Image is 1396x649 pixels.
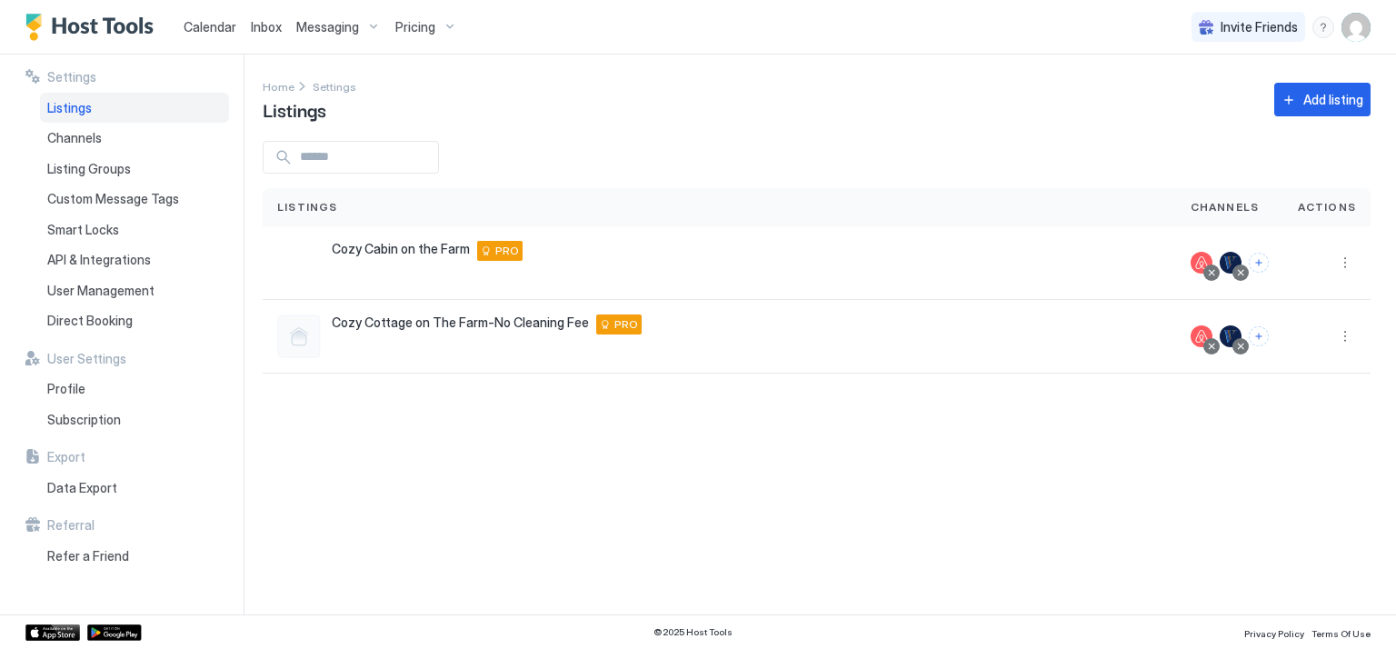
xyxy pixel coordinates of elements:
[1334,325,1356,347] div: menu
[1221,19,1298,35] span: Invite Friends
[263,76,294,95] a: Home
[40,374,229,404] a: Profile
[40,123,229,154] a: Channels
[263,95,326,123] span: Listings
[40,541,229,572] a: Refer a Friend
[47,222,119,238] span: Smart Locks
[1274,83,1371,116] button: Add listing
[40,215,229,245] a: Smart Locks
[1244,628,1304,639] span: Privacy Policy
[18,587,62,631] iframe: Intercom live chat
[1334,252,1356,274] div: menu
[40,93,229,124] a: Listings
[313,76,356,95] a: Settings
[614,316,638,333] span: PRO
[40,154,229,185] a: Listing Groups
[1312,16,1334,38] div: menu
[395,19,435,35] span: Pricing
[263,76,294,95] div: Breadcrumb
[47,252,151,268] span: API & Integrations
[40,184,229,215] a: Custom Message Tags
[313,76,356,95] div: Breadcrumb
[1249,253,1269,273] button: Connect channels
[1311,623,1371,642] a: Terms Of Use
[1298,199,1356,215] span: Actions
[47,381,85,397] span: Profile
[332,241,470,257] span: Cozy Cabin on the Farm
[47,100,92,116] span: Listings
[40,473,229,504] a: Data Export
[1244,623,1304,642] a: Privacy Policy
[293,142,438,173] input: Input Field
[47,480,117,496] span: Data Export
[263,80,294,94] span: Home
[1334,325,1356,347] button: More options
[47,69,96,85] span: Settings
[25,624,80,641] a: App Store
[296,19,359,35] span: Messaging
[1341,13,1371,42] div: User profile
[47,191,179,207] span: Custom Message Tags
[47,130,102,146] span: Channels
[1311,628,1371,639] span: Terms Of Use
[277,241,321,285] div: listing image
[40,404,229,435] a: Subscription
[47,283,155,299] span: User Management
[332,315,589,331] span: Cozy Cottage on The Farm-No Cleaning Fee
[1249,326,1269,346] button: Connect channels
[1303,90,1363,109] div: Add listing
[40,245,229,275] a: API & Integrations
[40,305,229,336] a: Direct Booking
[47,161,131,177] span: Listing Groups
[251,17,282,36] a: Inbox
[47,517,95,534] span: Referral
[25,14,162,41] a: Host Tools Logo
[1191,199,1260,215] span: Channels
[184,19,236,35] span: Calendar
[495,243,519,259] span: PRO
[1334,252,1356,274] button: More options
[40,275,229,306] a: User Management
[184,17,236,36] a: Calendar
[251,19,282,35] span: Inbox
[653,626,733,638] span: © 2025 Host Tools
[277,199,338,215] span: Listings
[313,80,356,94] span: Settings
[47,548,129,564] span: Refer a Friend
[47,351,126,367] span: User Settings
[47,449,85,465] span: Export
[47,412,121,428] span: Subscription
[87,624,142,641] a: Google Play Store
[47,313,133,329] span: Direct Booking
